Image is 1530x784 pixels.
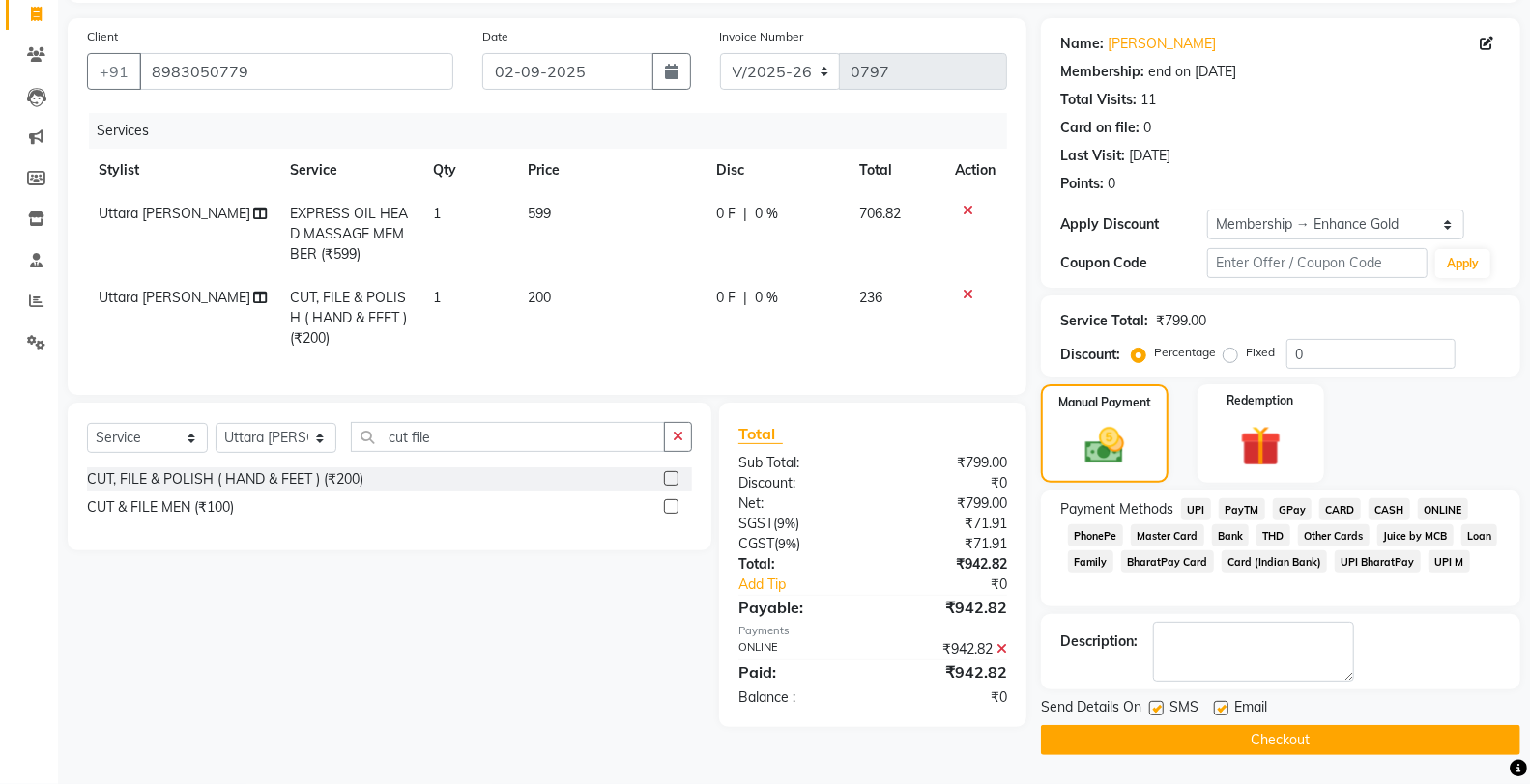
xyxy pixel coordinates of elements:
div: ( ) [724,514,873,534]
span: Send Details On [1041,697,1141,721]
th: Stylist [87,149,278,192]
div: Payable: [724,596,873,619]
th: Total [848,149,943,192]
div: Service Total: [1060,311,1148,331]
div: Net: [724,493,873,514]
div: ONLINE [724,639,873,659]
div: CUT & FILE MEN (₹100) [87,497,234,518]
span: 0 F [717,204,736,224]
span: 0 % [756,288,779,308]
div: ₹942.82 [873,660,1022,684]
div: ₹942.82 [873,554,1022,574]
span: SMS [1169,697,1198,721]
a: [PERSON_NAME] [1108,34,1216,54]
div: Membership: [1060,62,1144,82]
label: Client [87,28,118,45]
img: _gift.svg [1227,421,1294,471]
span: Total [738,424,783,444]
span: BharatPay Card [1121,550,1214,573]
div: Coupon Code [1060,253,1207,273]
span: SGST [738,515,773,532]
span: 1 [433,289,441,306]
div: Last Visit: [1060,146,1125,166]
div: ₹942.82 [873,596,1022,619]
span: 9% [778,536,796,551]
span: Family [1068,550,1113,573]
input: Search by Name/Mobile/Email/Code [139,53,453,90]
div: Sub Total: [724,453,873,473]
div: CUT, FILE & POLISH ( HAND & FEET ) (₹200) [87,469,363,490]
button: Checkout [1041,725,1520,755]
div: Description: [1060,631,1138,652]
div: Total: [724,554,873,574]
span: Bank [1212,524,1250,546]
div: Apply Discount [1060,214,1207,235]
th: Disc [706,149,848,192]
span: THD [1256,524,1290,546]
th: Qty [421,149,516,192]
button: +91 [87,53,141,90]
label: Manual Payment [1058,394,1151,411]
span: 706.82 [859,205,901,222]
div: Services [89,113,1022,149]
div: Points: [1060,174,1104,194]
span: Payment Methods [1060,499,1173,519]
img: _cash.svg [1073,423,1137,468]
span: UPI [1181,498,1211,520]
span: CASH [1369,498,1410,520]
div: 11 [1140,90,1156,110]
span: PhonePe [1068,524,1123,546]
span: Other Cards [1298,524,1370,546]
span: Card (Indian Bank) [1222,550,1328,573]
label: Invoice Number [720,28,804,45]
a: Add Tip [724,574,897,595]
div: 0 [1108,174,1115,194]
input: Search or Scan [351,422,665,452]
th: Action [943,149,1007,192]
span: CUT, FILE & POLISH ( HAND & FEET ) (₹200) [290,289,407,347]
div: ₹0 [898,574,1022,595]
div: ₹0 [873,473,1022,493]
span: PayTM [1219,498,1265,520]
span: UPI M [1429,550,1470,573]
span: EXPRESS OIL HEAD MASSAGE MEMBER (₹599) [290,205,408,263]
div: Card on file: [1060,118,1140,138]
span: UPI BharatPay [1335,550,1421,573]
label: Fixed [1246,344,1275,361]
span: 0 % [756,204,779,224]
span: Uttara [PERSON_NAME] [99,205,250,222]
div: Name: [1060,34,1104,54]
span: CGST [738,535,774,552]
span: 200 [528,289,551,306]
span: ONLINE [1418,498,1468,520]
span: Juice by MCB [1377,524,1454,546]
div: ₹71.91 [873,534,1022,554]
div: [DATE] [1129,146,1170,166]
div: Balance : [724,687,873,708]
span: 236 [859,289,882,306]
input: Enter Offer / Coupon Code [1207,248,1428,278]
span: Loan [1461,524,1498,546]
span: Uttara [PERSON_NAME] [99,289,250,306]
div: Payments [738,623,1007,639]
div: ₹799.00 [873,453,1022,473]
div: Total Visits: [1060,90,1137,110]
div: ₹71.91 [873,514,1022,534]
span: 9% [777,516,795,531]
div: 0 [1143,118,1151,138]
div: Discount: [1060,345,1120,365]
div: ₹799.00 [873,493,1022,514]
div: end on [DATE] [1148,62,1236,82]
th: Service [278,149,421,192]
div: ₹0 [873,687,1022,708]
span: Master Card [1131,524,1204,546]
div: ₹799.00 [1156,311,1206,331]
span: 1 [433,205,441,222]
label: Percentage [1154,344,1216,361]
span: | [744,288,748,308]
span: 0 F [717,288,736,308]
div: ₹942.82 [873,639,1022,659]
span: Email [1234,697,1267,721]
button: Apply [1435,249,1490,278]
span: GPay [1273,498,1313,520]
